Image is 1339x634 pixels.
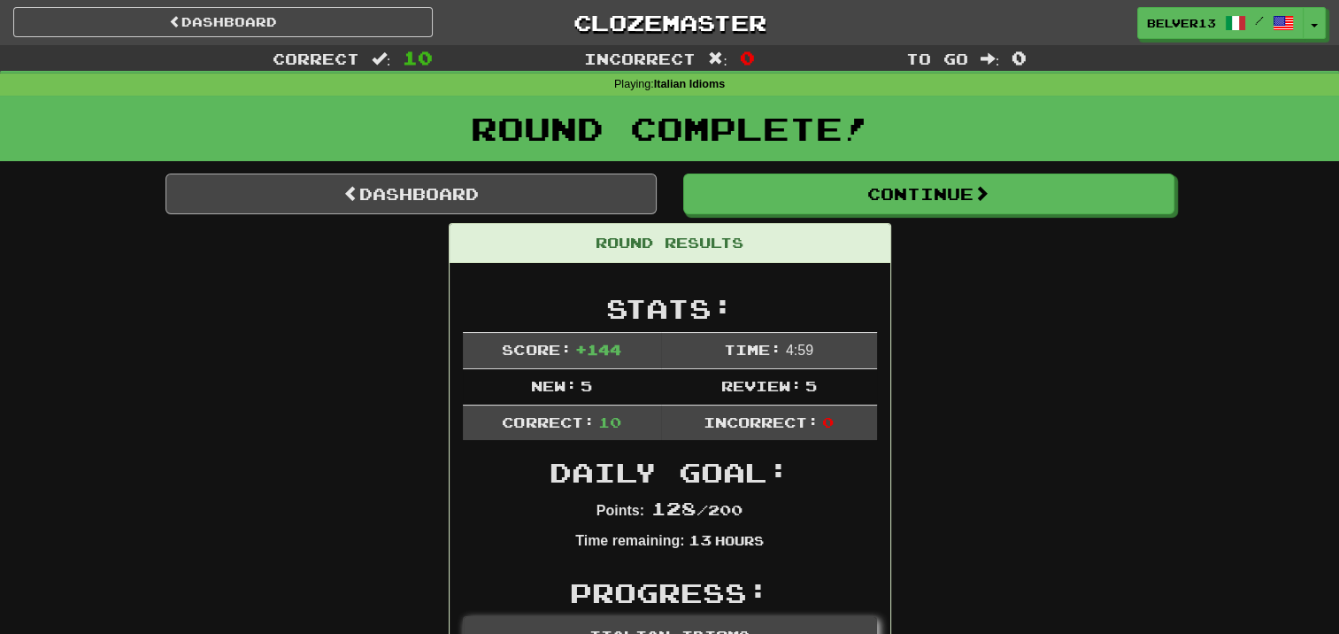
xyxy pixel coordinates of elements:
[715,533,764,548] small: Hours
[805,377,817,394] span: 5
[13,7,433,37] a: Dashboard
[1255,14,1264,27] span: /
[450,224,890,263] div: Round Results
[704,414,819,430] span: Incorrect:
[463,578,877,607] h2: Progress:
[688,531,711,548] span: 13
[584,50,696,67] span: Incorrect
[654,78,725,90] strong: Italian Idioms
[651,501,743,518] span: / 200
[463,458,877,487] h2: Daily Goal:
[575,533,684,548] strong: Time remaining:
[372,51,391,66] span: :
[165,174,657,214] a: Dashboard
[1147,15,1216,31] span: Belver13
[6,111,1333,146] h1: Round Complete!
[1012,47,1027,68] span: 0
[531,377,577,394] span: New:
[786,343,813,358] span: 4 : 59
[683,174,1174,214] button: Continue
[463,294,877,323] h2: Stats:
[720,377,801,394] span: Review:
[822,414,834,430] span: 0
[598,414,621,430] span: 10
[502,341,571,358] span: Score:
[502,414,594,430] span: Correct:
[724,341,781,358] span: Time:
[459,7,879,38] a: Clozemaster
[981,51,1000,66] span: :
[403,47,433,68] span: 10
[581,377,592,394] span: 5
[651,498,696,519] span: 128
[273,50,359,67] span: Correct
[596,503,644,518] strong: Points:
[740,47,755,68] span: 0
[906,50,968,67] span: To go
[708,51,727,66] span: :
[1137,7,1304,39] a: Belver13 /
[575,341,621,358] span: + 144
